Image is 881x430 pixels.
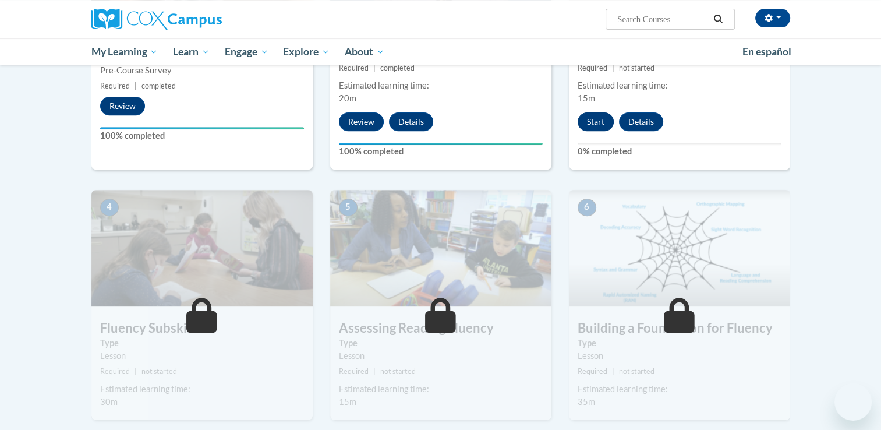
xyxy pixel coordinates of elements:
[578,199,596,216] span: 6
[578,350,781,362] div: Lesson
[373,64,376,72] span: |
[616,12,709,26] input: Search Courses
[619,367,654,376] span: not started
[173,45,210,59] span: Learn
[91,319,313,337] h3: Fluency Subskills
[339,199,358,216] span: 5
[100,127,304,129] div: Your progress
[91,190,313,306] img: Course Image
[578,79,781,92] div: Estimated learning time:
[380,64,415,72] span: completed
[100,97,145,115] button: Review
[100,350,304,362] div: Lesson
[569,319,790,337] h3: Building a Foundation for Fluency
[339,367,369,376] span: Required
[141,82,176,90] span: completed
[100,383,304,396] div: Estimated learning time:
[612,64,614,72] span: |
[345,45,384,59] span: About
[91,45,158,59] span: My Learning
[330,319,551,337] h3: Assessing Reading Fluency
[100,397,118,407] span: 30m
[578,145,781,158] label: 0% completed
[339,337,543,350] label: Type
[742,45,791,58] span: En español
[100,64,304,77] div: Pre-Course Survey
[578,397,595,407] span: 35m
[84,38,166,65] a: My Learning
[275,38,337,65] a: Explore
[709,12,727,26] button: Search
[141,367,177,376] span: not started
[91,9,222,30] img: Cox Campus
[578,112,614,131] button: Start
[330,190,551,306] img: Course Image
[135,82,137,90] span: |
[225,45,268,59] span: Engage
[283,45,330,59] span: Explore
[380,367,416,376] span: not started
[217,38,276,65] a: Engage
[339,397,356,407] span: 15m
[619,112,663,131] button: Details
[135,367,137,376] span: |
[339,143,543,145] div: Your progress
[578,367,607,376] span: Required
[339,93,356,103] span: 20m
[337,38,392,65] a: About
[339,383,543,396] div: Estimated learning time:
[100,367,130,376] span: Required
[755,9,790,27] button: Account Settings
[578,383,781,396] div: Estimated learning time:
[100,129,304,142] label: 100% completed
[578,64,607,72] span: Required
[74,38,808,65] div: Main menu
[569,190,790,306] img: Course Image
[578,93,595,103] span: 15m
[91,9,313,30] a: Cox Campus
[100,199,119,216] span: 4
[612,367,614,376] span: |
[339,350,543,362] div: Lesson
[339,79,543,92] div: Estimated learning time:
[339,145,543,158] label: 100% completed
[578,337,781,350] label: Type
[165,38,217,65] a: Learn
[339,64,369,72] span: Required
[373,367,376,376] span: |
[100,337,304,350] label: Type
[100,82,130,90] span: Required
[735,40,799,64] a: En español
[834,383,872,421] iframe: Button to launch messaging window
[389,112,433,131] button: Details
[339,112,384,131] button: Review
[619,64,654,72] span: not started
